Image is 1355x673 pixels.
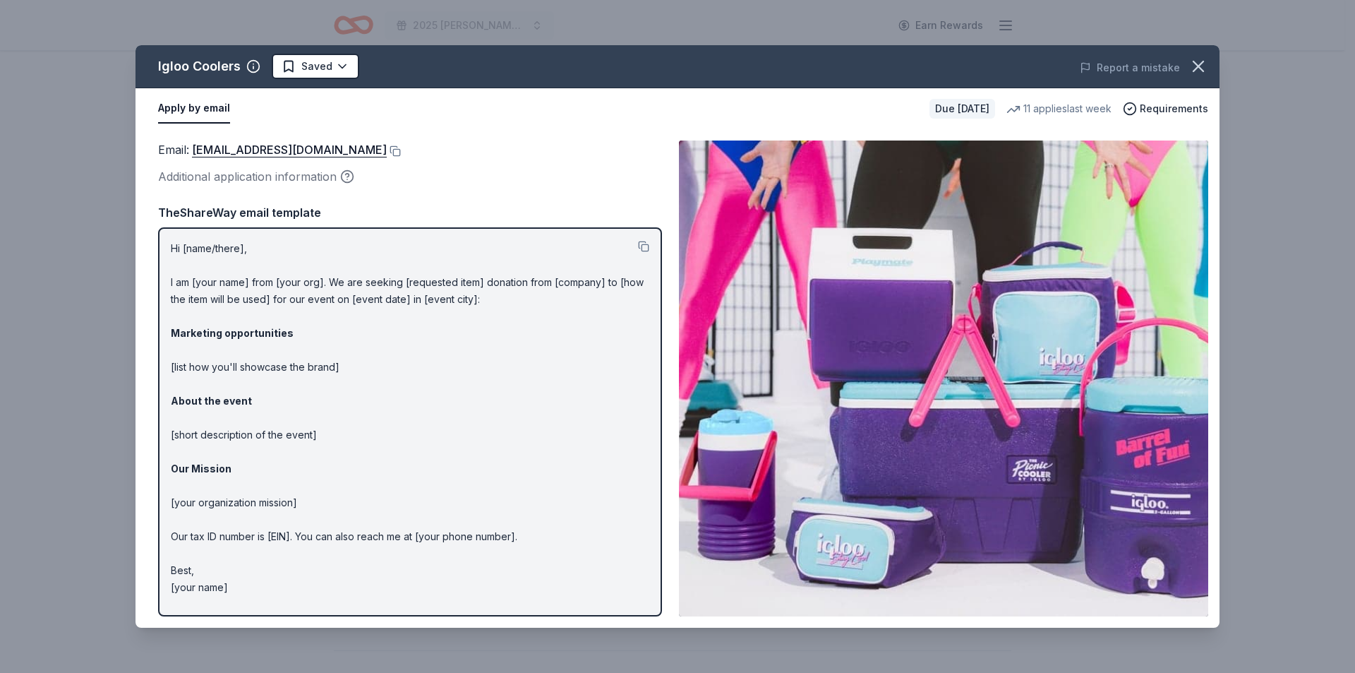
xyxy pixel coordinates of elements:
a: [EMAIL_ADDRESS][DOMAIN_NAME] [192,141,387,159]
span: Saved [301,58,332,75]
button: Apply by email [158,94,230,124]
strong: About the event [171,395,252,407]
div: Due [DATE] [929,99,995,119]
button: Report a mistake [1080,59,1180,76]
img: Image for Igloo Coolers [679,141,1208,617]
div: Igloo Coolers [158,55,241,78]
div: 11 applies last week [1006,100,1112,117]
button: Saved [272,54,359,79]
span: Requirements [1140,100,1208,117]
p: Hi [name/there], I am [your name] from [your org]. We are seeking [requested item] donation from ... [171,240,649,596]
button: Requirements [1123,100,1208,117]
strong: Marketing opportunities [171,327,294,339]
div: Additional application information [158,167,662,186]
span: Email : [158,143,387,157]
div: TheShareWay email template [158,203,662,222]
strong: Our Mission [171,463,231,475]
